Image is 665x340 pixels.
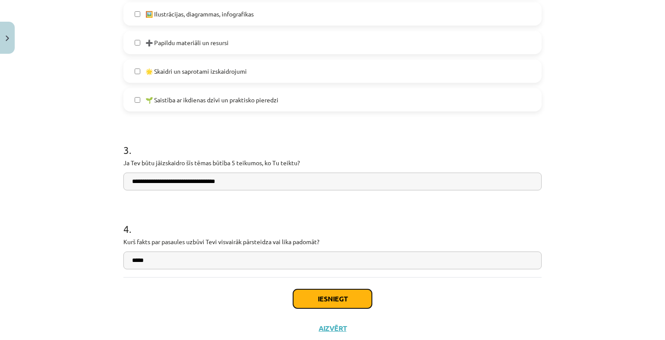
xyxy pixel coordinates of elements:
[145,67,247,76] span: 🌟 Skaidri un saprotami izskaidrojumi
[316,324,349,333] button: Aizvērt
[293,289,372,308] button: Iesniegt
[123,129,542,156] h1: 3 .
[135,97,140,103] input: 🌱 Saistība ar ikdienas dzīvi un praktisko pieredzi
[135,40,140,46] input: ➕ Papildu materiāli un resursi
[6,36,9,41] img: icon-close-lesson-0947bae3869378f0d4975bcd49f059093ad1ed9edebbc8119c70593378902aed.svg
[123,237,542,246] p: Kurš fakts par pasaules uzbūvi Tevi visvairāk pārsteidza vai lika padomāt?
[135,69,140,74] input: 🌟 Skaidri un saprotami izskaidrojumi
[123,208,542,235] h1: 4 .
[145,38,229,47] span: ➕ Papildu materiāli un resursi
[145,95,278,105] span: 🌱 Saistība ar ikdienas dzīvi un praktisko pieredzi
[123,158,542,167] p: Ja Tev būtu jāizskaidro šīs tēmas būtība 5 teikumos, ko Tu teiktu?
[135,11,140,17] input: 🖼️ Ilustrācijas, diagrammas, infografikas
[145,10,254,19] span: 🖼️ Ilustrācijas, diagrammas, infografikas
